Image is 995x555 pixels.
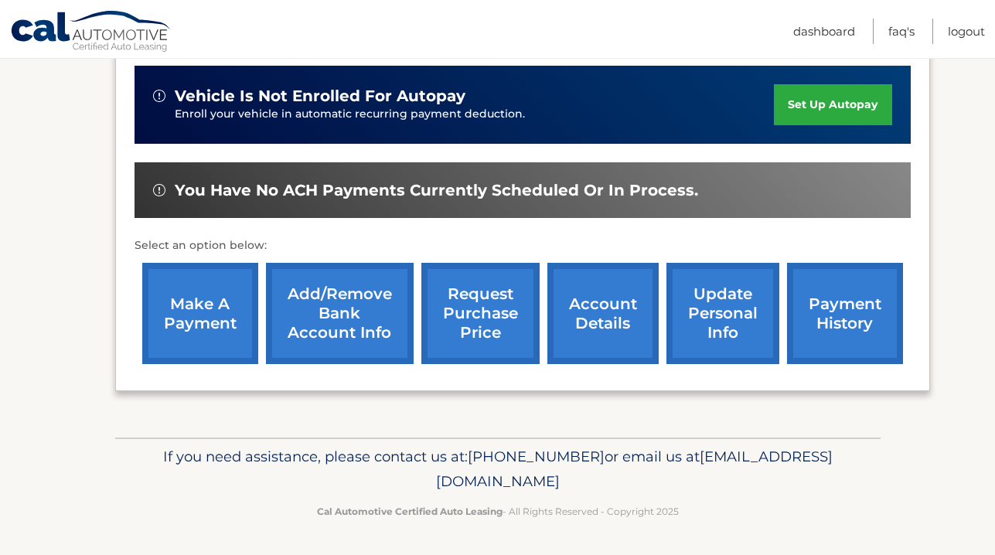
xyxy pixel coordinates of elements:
a: Add/Remove bank account info [266,263,414,364]
p: Select an option below: [135,237,911,255]
a: make a payment [142,263,258,364]
img: alert-white.svg [153,184,165,196]
a: set up autopay [774,84,891,125]
p: - All Rights Reserved - Copyright 2025 [125,503,871,519]
span: [EMAIL_ADDRESS][DOMAIN_NAME] [436,448,833,490]
a: payment history [787,263,903,364]
a: FAQ's [888,19,915,44]
span: You have no ACH payments currently scheduled or in process. [175,181,698,200]
img: alert-white.svg [153,90,165,102]
a: Logout [948,19,985,44]
span: vehicle is not enrolled for autopay [175,87,465,106]
span: [PHONE_NUMBER] [468,448,605,465]
a: account details [547,263,659,364]
a: Dashboard [793,19,855,44]
a: Cal Automotive [10,10,172,55]
a: request purchase price [421,263,540,364]
p: If you need assistance, please contact us at: or email us at [125,444,871,494]
a: update personal info [666,263,779,364]
strong: Cal Automotive Certified Auto Leasing [317,506,503,517]
p: Enroll your vehicle in automatic recurring payment deduction. [175,106,775,123]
